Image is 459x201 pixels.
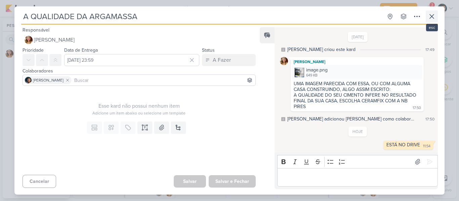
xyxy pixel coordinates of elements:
[281,48,285,52] div: Este log é visível à todos no kard
[25,36,33,44] img: Thaís Leite
[295,68,304,77] img: aehcQojSKJXtjKT7qrQMEy7QXVybNrIhefsdxIvn.png
[64,47,98,53] label: Data de Entrega
[23,47,44,53] label: Prioridade
[426,24,438,31] div: esc
[73,76,254,84] input: Buscar
[386,142,420,148] div: ESTÁ NO DRIVE
[281,117,285,121] div: Este log é visível à todos no kard
[277,168,438,187] div: Editor editing area: main
[213,56,231,64] div: A Fazer
[25,77,32,84] img: Eduardo Pinheiro
[287,115,416,122] div: Thaís adicionou Eduardo como colaborador(a)
[423,144,430,149] div: 11:54
[23,34,256,46] button: [PERSON_NAME]
[202,54,256,66] button: A Fazer
[413,105,421,111] div: 17:50
[33,77,64,83] span: [PERSON_NAME]
[425,47,434,53] div: 17:49
[21,10,383,22] input: Kard Sem Título
[23,27,49,33] label: Responsável
[292,65,422,80] div: image.png
[306,73,328,78] div: 649 KB
[23,67,256,74] div: Colaboradores
[287,46,356,53] div: Thaís criou este kard
[294,92,418,109] div: A QUALIDADE DO SEU CIMENTO INFERE NO RESULTADO FINAL DA SUA CASA, ESCOLHA CERAMFIX COM A NB PIRES
[294,81,421,92] div: UMA IMAGEM PARECIDA COM ESSA, OU COM ALGUMA CASA CONSTRUINDO, ALGO ASSIM ESCRITO:
[425,116,434,122] div: 17:50
[34,36,75,44] span: [PERSON_NAME]
[306,66,328,73] div: image.png
[23,175,56,188] button: Cancelar
[202,47,215,53] label: Status
[280,57,288,65] img: Thaís Leite
[23,102,256,110] div: Esse kard não possui nenhum item
[277,155,438,168] div: Editor toolbar
[64,54,199,66] input: Select a date
[23,110,256,116] div: Adicione um item abaixo ou selecione um template
[292,58,422,65] div: [PERSON_NAME]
